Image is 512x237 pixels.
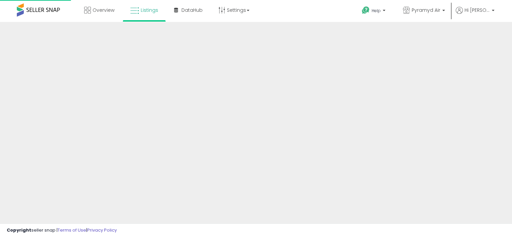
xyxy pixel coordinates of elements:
[7,227,117,234] div: seller snap | |
[87,227,117,233] a: Privacy Policy
[412,7,440,13] span: Pyramyd Air
[362,6,370,14] i: Get Help
[181,7,203,13] span: DataHub
[456,7,494,22] a: Hi [PERSON_NAME]
[93,7,114,13] span: Overview
[372,8,381,13] span: Help
[7,227,31,233] strong: Copyright
[58,227,86,233] a: Terms of Use
[141,7,158,13] span: Listings
[356,1,392,22] a: Help
[465,7,490,13] span: Hi [PERSON_NAME]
